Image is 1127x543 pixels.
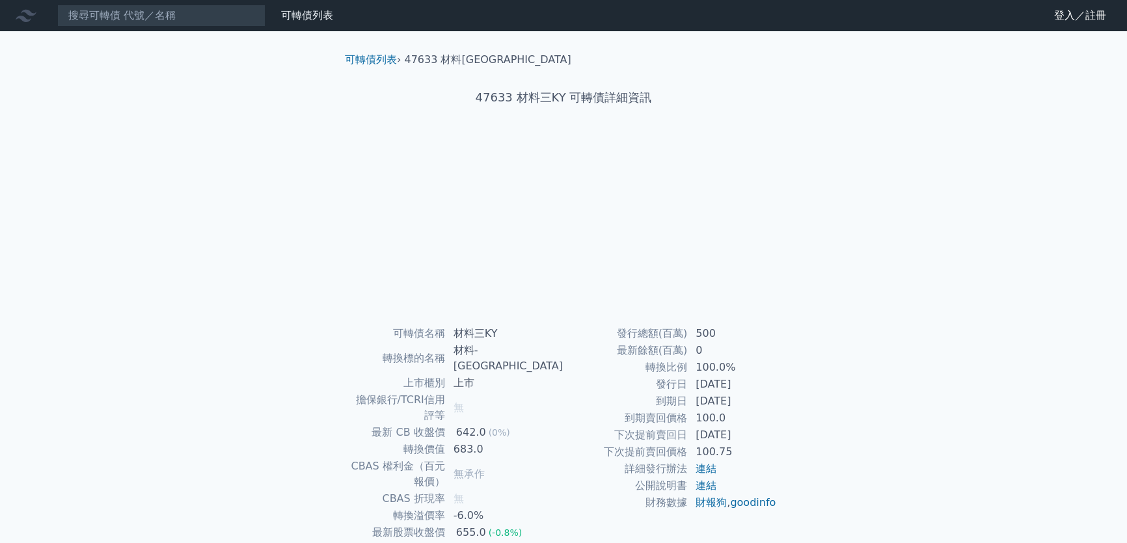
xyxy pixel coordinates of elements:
a: 可轉債列表 [281,9,333,21]
td: -6.0% [446,507,563,524]
td: 材料-[GEOGRAPHIC_DATA] [446,342,563,375]
td: 到期賣回價格 [563,410,688,427]
td: 到期日 [563,393,688,410]
a: 財報狗 [696,496,727,509]
td: 最新餘額(百萬) [563,342,688,359]
td: 詳細發行辦法 [563,460,688,477]
td: , [688,494,777,511]
td: 上市櫃別 [350,375,446,391]
div: 655.0 [454,525,489,540]
td: 財務數據 [563,494,688,511]
td: 轉換比例 [563,359,688,376]
td: 100.0% [688,359,777,376]
a: 登入／註冊 [1044,5,1117,26]
a: goodinfo [730,496,776,509]
span: 無 [454,401,464,414]
a: 可轉債列表 [345,53,397,66]
td: 683.0 [446,441,563,458]
li: 47633 材料[GEOGRAPHIC_DATA] [405,52,571,68]
td: [DATE] [688,393,777,410]
a: 連結 [696,479,716,492]
td: 可轉債名稱 [350,325,446,342]
input: 搜尋可轉債 代號／名稱 [57,5,265,27]
td: 最新股票收盤價 [350,524,446,541]
td: [DATE] [688,427,777,444]
td: 500 [688,325,777,342]
td: 下次提前賣回日 [563,427,688,444]
td: 轉換價值 [350,441,446,458]
td: 100.75 [688,444,777,460]
td: 擔保銀行/TCRI信用評等 [350,391,446,424]
td: 轉換溢價率 [350,507,446,524]
h1: 47633 材料三KY 可轉債詳細資訊 [334,88,793,107]
td: 材料三KY [446,325,563,342]
td: 公開說明書 [563,477,688,494]
td: 轉換標的名稱 [350,342,446,375]
td: 發行日 [563,376,688,393]
td: 0 [688,342,777,359]
td: 上市 [446,375,563,391]
td: CBAS 折現率 [350,490,446,507]
span: 無承作 [454,468,485,480]
td: 下次提前賣回價格 [563,444,688,460]
td: CBAS 權利金（百元報價） [350,458,446,490]
a: 連結 [696,462,716,475]
span: 無 [454,492,464,505]
td: [DATE] [688,376,777,393]
td: 最新 CB 收盤價 [350,424,446,441]
li: › [345,52,401,68]
div: 642.0 [454,425,489,440]
td: 發行總額(百萬) [563,325,688,342]
span: (-0.8%) [489,527,523,538]
span: (0%) [489,427,510,438]
td: 100.0 [688,410,777,427]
